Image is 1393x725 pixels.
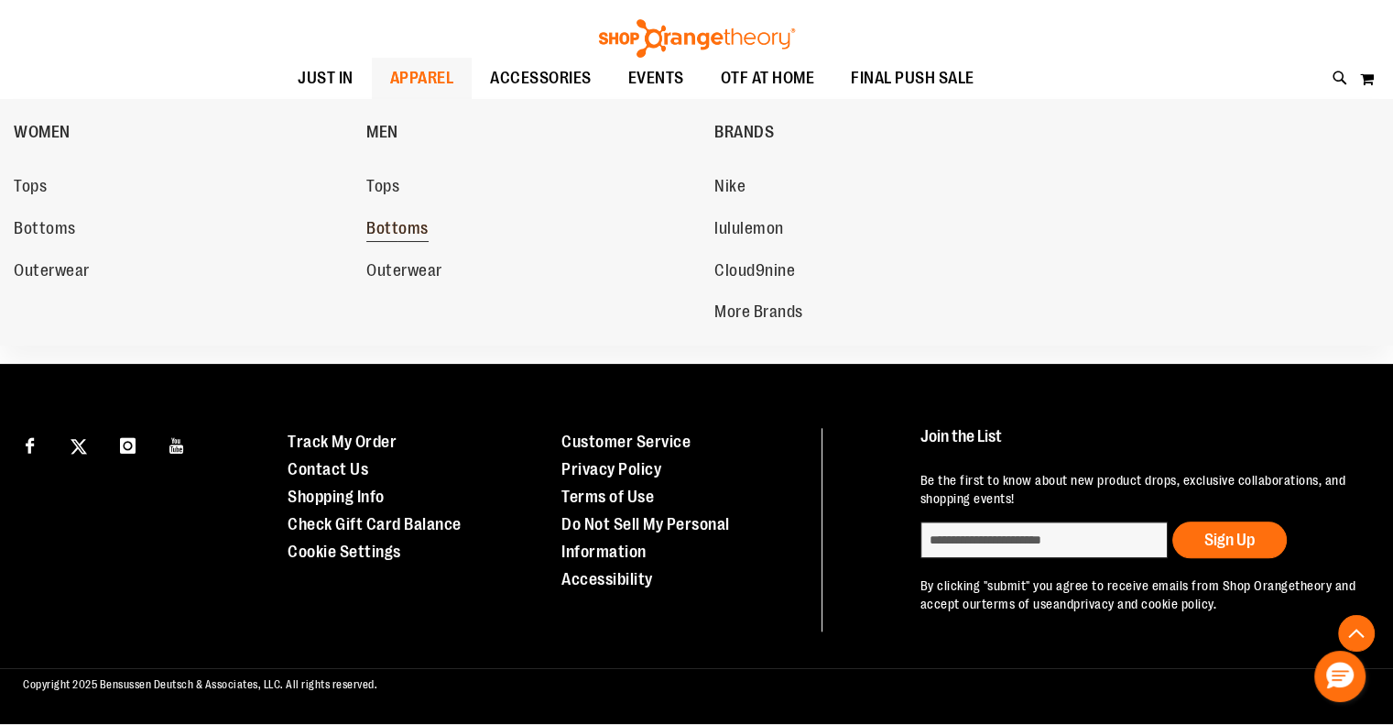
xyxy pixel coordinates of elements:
span: Copyright 2025 Bensussen Deutsch & Associates, LLC. All rights reserved. [23,678,377,691]
img: Shop Orangetheory [596,19,798,58]
input: enter email [920,522,1168,558]
a: Visit our Youtube page [161,428,193,460]
span: FINAL PUSH SALE [851,58,974,99]
button: Sign Up [1172,522,1287,558]
a: Visit our X page [63,428,95,460]
span: lululemon [714,219,784,242]
a: Visit our Instagram page [112,428,144,460]
a: Do Not Sell My Personal Information [561,515,730,561]
a: Cookie Settings [288,543,401,561]
span: Outerwear [366,261,442,284]
a: ACCESSORIES [472,58,610,100]
a: Terms of Use [561,488,654,506]
a: terms of use [982,597,1053,611]
a: Track My Order [288,433,397,451]
a: Privacy Policy [561,460,661,478]
a: Accessibility [561,570,653,588]
a: Customer Service [561,433,691,451]
span: BRANDS [714,123,774,146]
span: OTF AT HOME [721,58,815,99]
a: APPAREL [372,58,473,100]
a: privacy and cookie policy. [1073,597,1216,611]
img: Twitter [71,438,87,455]
a: WOMEN [14,108,357,156]
a: OTF AT HOME [702,58,833,100]
a: EVENTS [610,58,702,100]
span: Tops [366,177,399,200]
span: APPAREL [390,58,454,99]
p: Be the first to know about new product drops, exclusive collaborations, and shopping events! [920,471,1357,508]
a: MEN [366,108,705,156]
a: Contact Us [288,460,368,478]
a: JUST IN [279,58,372,100]
span: Cloud9nine [714,261,795,284]
span: Nike [714,177,745,200]
a: Visit our Facebook page [14,428,46,460]
button: Hello, have a question? Let’s chat. [1314,651,1366,702]
span: WOMEN [14,123,71,146]
a: FINAL PUSH SALE [833,58,993,100]
span: More Brands [714,302,803,325]
a: Shopping Info [288,488,385,506]
a: Check Gift Card Balance [288,515,462,533]
a: Outerwear [366,255,696,288]
a: BRANDS [714,108,1058,156]
h4: Join the List [920,428,1357,462]
a: Bottoms [366,213,696,246]
p: By clicking "submit" you agree to receive emails from Shop Orangetheory and accept our and [920,577,1357,613]
span: Outerwear [14,261,90,284]
span: Bottoms [366,219,429,242]
span: Tops [14,177,47,200]
span: ACCESSORIES [490,58,592,99]
span: Sign Up [1204,531,1255,549]
span: JUST IN [298,58,354,99]
span: EVENTS [628,58,684,99]
a: Tops [366,170,696,203]
button: Back To Top [1338,615,1375,652]
span: MEN [366,123,398,146]
span: Bottoms [14,219,76,242]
